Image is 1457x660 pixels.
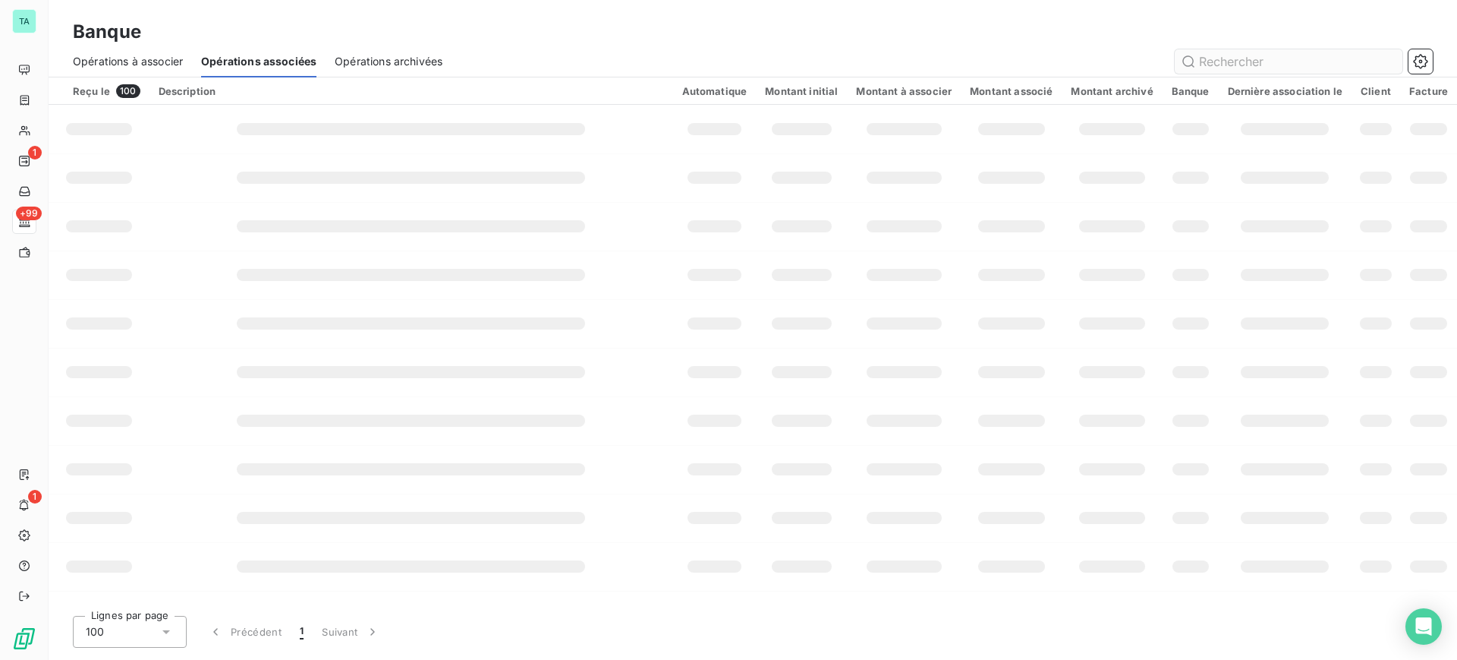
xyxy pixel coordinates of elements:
[199,616,291,648] button: Précédent
[291,616,313,648] button: 1
[201,54,316,69] span: Opérations associées
[1071,85,1153,97] div: Montant archivé
[313,616,389,648] button: Suivant
[73,84,140,98] div: Reçu le
[1172,85,1210,97] div: Banque
[16,207,42,220] span: +99
[856,85,952,97] div: Montant à associer
[1405,608,1442,645] div: Open Intercom Messenger
[1361,85,1391,97] div: Client
[970,85,1053,97] div: Montant associé
[300,624,304,639] span: 1
[765,85,838,97] div: Montant initial
[1409,85,1448,97] div: Facture
[335,54,442,69] span: Opérations archivées
[86,624,104,639] span: 100
[12,210,36,234] a: +99
[12,627,36,651] img: Logo LeanPay
[73,18,141,46] h3: Banque
[682,85,747,97] div: Automatique
[28,146,42,159] span: 1
[159,85,664,97] div: Description
[12,9,36,33] div: TA
[116,84,140,98] span: 100
[1175,49,1402,74] input: Rechercher
[1228,85,1342,97] div: Dernière association le
[28,490,42,504] span: 1
[73,54,183,69] span: Opérations à associer
[12,149,36,173] a: 1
